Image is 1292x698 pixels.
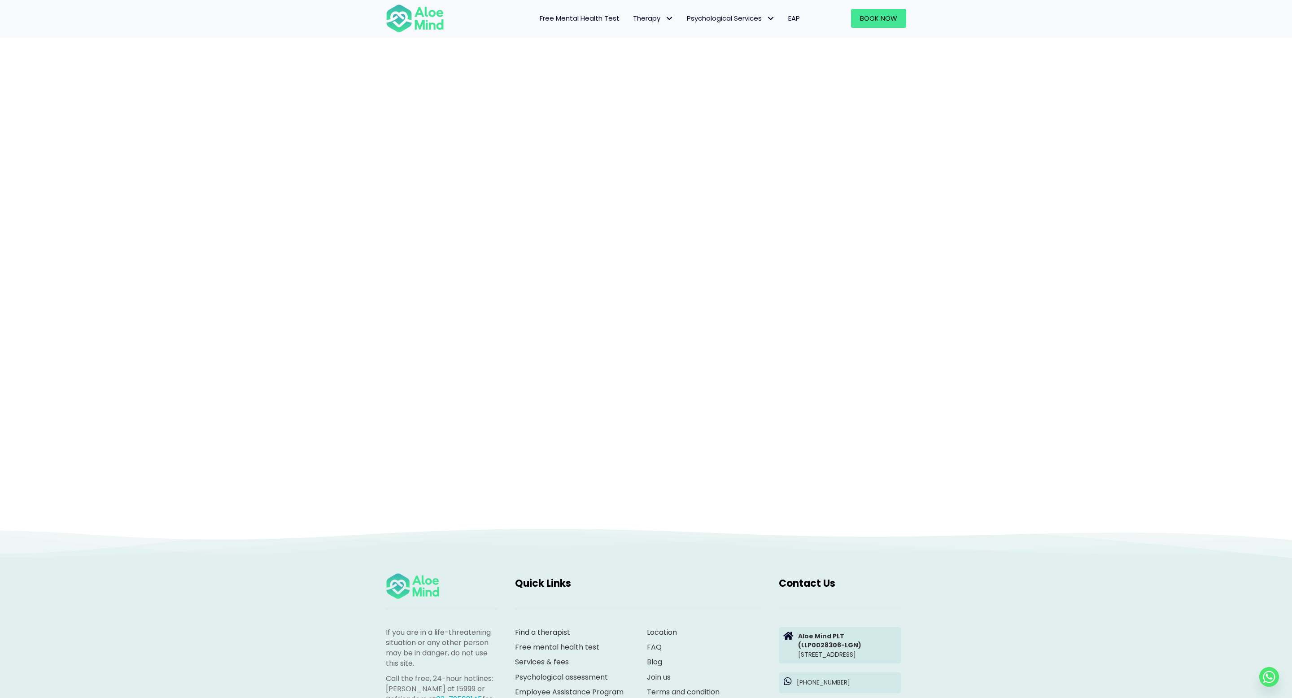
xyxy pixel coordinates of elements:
a: Find a therapist [515,627,570,637]
span: Quick Links [515,576,571,590]
span: Free Mental Health Test [540,13,620,23]
span: Therapy [633,13,673,23]
span: Book Now [860,13,897,23]
a: Location [647,627,677,637]
iframe: To enrich screen reader interactions, please activate Accessibility in Grammarly extension settings [386,24,906,507]
a: Terms and condition [647,687,720,697]
a: Free mental health test [515,642,599,652]
a: FAQ [647,642,662,652]
span: EAP [788,13,800,23]
a: Psychological ServicesPsychological Services: submenu [680,9,781,28]
img: Aloe mind Logo [386,4,444,33]
p: [PHONE_NUMBER] [797,678,896,687]
a: Services & fees [515,657,569,667]
nav: Menu [456,9,807,28]
a: Whatsapp [1259,667,1279,687]
span: Psychological Services: submenu [764,12,777,25]
strong: (LLP0028306-LGN) [798,641,861,650]
a: [PHONE_NUMBER] [779,672,901,693]
a: Book Now [851,9,906,28]
img: Aloe mind Logo [386,572,440,600]
span: Psychological Services [687,13,775,23]
a: Free Mental Health Test [533,9,626,28]
p: If you are in a life-threatening situation or any other person may be in danger, do not use this ... [386,627,497,669]
p: [STREET_ADDRESS] [798,632,896,659]
a: EAP [781,9,807,28]
a: Employee Assistance Program [515,687,624,697]
a: Blog [647,657,662,667]
a: Psychological assessment [515,672,608,682]
span: Contact Us [779,576,835,590]
strong: Aloe Mind PLT [798,632,844,641]
a: Aloe Mind PLT(LLP0028306-LGN)[STREET_ADDRESS] [779,627,901,663]
span: Therapy: submenu [663,12,676,25]
a: Join us [647,672,671,682]
a: TherapyTherapy: submenu [626,9,680,28]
